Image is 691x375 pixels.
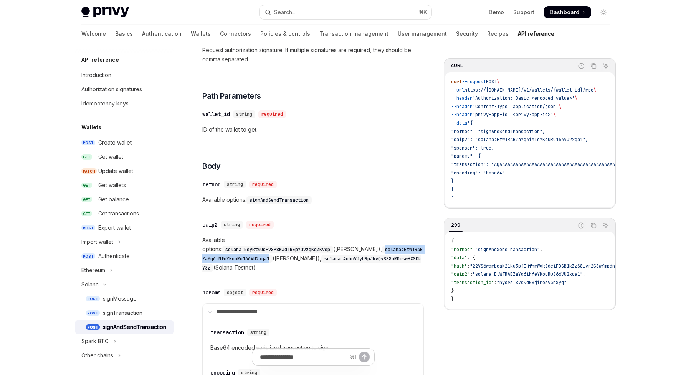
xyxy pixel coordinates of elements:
button: Open search [260,5,431,19]
div: Get balance [98,195,129,204]
button: Report incorrect code [576,61,586,71]
div: Other chains [81,351,113,360]
input: Ask a question... [260,349,347,365]
span: curl [451,79,462,85]
span: "params": { [451,153,481,159]
span: ID of the wallet to get. [202,125,424,134]
a: Authorization signatures [75,82,174,96]
span: string [250,329,266,336]
button: Toggle Ethereum section [75,263,174,277]
code: signAndSendTransaction [246,196,312,204]
span: Body [202,161,220,171]
span: , [540,247,542,253]
a: POSTCreate wallet [75,136,174,150]
a: Welcome [81,25,106,43]
a: Idempotency keys [75,97,174,110]
h5: API reference [81,55,119,64]
span: --header [451,95,473,101]
div: Solana [81,280,99,289]
span: POST [81,225,95,231]
span: : [467,263,470,269]
span: "encoding": "base64" [451,170,505,176]
span: 'Content-Type: application/json' [473,104,559,110]
div: required [246,221,274,229]
a: Connectors [220,25,251,43]
div: Spark BTC [81,337,109,346]
span: "sponsor": true, [451,145,494,151]
a: GETGet balance [75,192,174,206]
div: 200 [449,220,463,230]
span: POST [81,253,95,259]
span: https://[DOMAIN_NAME]/v1/wallets/{wallet_id}/rpc [465,87,593,93]
div: required [258,110,286,118]
button: Toggle Solana section [75,278,174,291]
span: \ [575,95,577,101]
span: "solana:EtWTRABZaYq6iMfeYKouRu166VU2xqa1" [473,271,583,277]
button: Send message [359,352,370,362]
a: Authentication [142,25,182,43]
span: : [494,280,497,286]
div: required [249,289,277,296]
button: Report incorrect code [576,220,586,230]
div: Introduction [81,71,111,80]
span: string [224,222,240,228]
button: Ask AI [601,220,611,230]
span: \ [497,79,499,85]
span: Base64 encoded serialized transaction to sign. [210,343,416,352]
span: Available options: ([PERSON_NAME]), ([PERSON_NAME]), (Solana Testnet) [202,235,424,272]
span: POST [86,324,100,330]
span: 'Authorization: Basic <encoded-value>' [473,95,575,101]
span: "signAndSendTransaction" [475,247,540,253]
span: \ [553,112,556,118]
a: Introduction [75,68,174,82]
code: solana:5eykt4UsFv8P8NJdTREpY1vzqKqZKvdp [222,246,333,253]
div: Get wallets [98,181,126,190]
span: "method": "signAndSendTransaction", [451,128,545,135]
a: Security [456,25,478,43]
div: Get transactions [98,209,139,218]
span: "data" [451,255,467,261]
a: POSTsignMessage [75,292,174,306]
span: "method" [451,247,473,253]
span: POST [486,79,497,85]
button: Toggle Other chains section [75,349,174,362]
a: Dashboard [544,6,591,18]
span: "nyorsf87s9d08jimesv3n8yq" [497,280,567,286]
span: --request [462,79,486,85]
div: transaction [210,329,244,336]
span: --data [451,120,467,126]
span: Path Parameters [202,90,261,101]
div: wallet_id [202,110,230,118]
div: Search... [274,8,296,17]
a: Wallets [191,25,211,43]
span: string [236,111,252,117]
div: Update wallet [98,166,133,176]
a: POSTsignAndSendTransaction [75,320,174,334]
img: light logo [81,7,129,18]
button: Ask AI [601,61,611,71]
div: Create wallet [98,138,132,147]
div: Import wallet [81,237,113,247]
span: --header [451,104,473,110]
div: method [202,181,221,188]
a: Support [513,8,534,16]
button: Copy the contents from the code block [589,61,598,71]
div: signMessage [103,294,137,303]
div: Export wallet [98,223,131,232]
span: \ [559,104,561,110]
span: POST [86,296,100,302]
a: Recipes [487,25,509,43]
span: } [451,178,454,184]
span: --url [451,87,465,93]
div: required [249,181,277,188]
a: User management [398,25,447,43]
div: Get wallet [98,152,123,161]
div: caip2 [202,221,218,229]
a: GETGet transactions [75,207,174,220]
a: PATCHUpdate wallet [75,164,174,178]
div: params [202,289,221,296]
span: : [470,271,473,277]
span: ⌘ K [419,9,427,15]
span: Request authorization signature. If multiple signatures are required, they should be comma separa... [202,46,424,64]
span: GET [81,211,92,217]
